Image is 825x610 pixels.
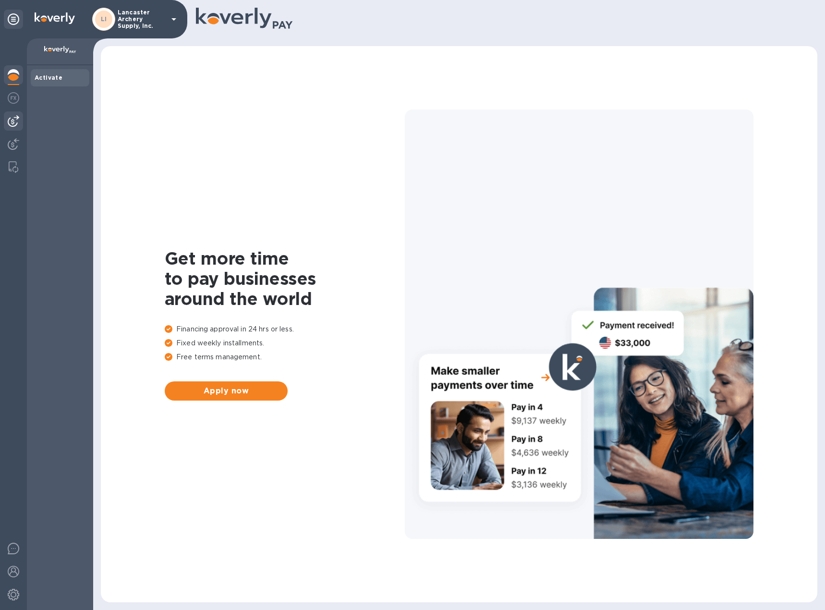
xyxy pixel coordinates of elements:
[165,352,405,362] p: Free terms management.
[4,10,23,29] div: Unpin categories
[165,381,288,401] button: Apply now
[35,74,62,81] b: Activate
[165,324,405,334] p: Financing approval in 24 hrs or less.
[118,9,166,29] p: Lancaster Archery Supply, Inc.
[172,385,280,397] span: Apply now
[165,338,405,348] p: Fixed weekly installments.
[165,248,405,309] h1: Get more time to pay businesses around the world
[8,92,19,104] img: Foreign exchange
[35,12,75,24] img: Logo
[101,15,107,23] b: LI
